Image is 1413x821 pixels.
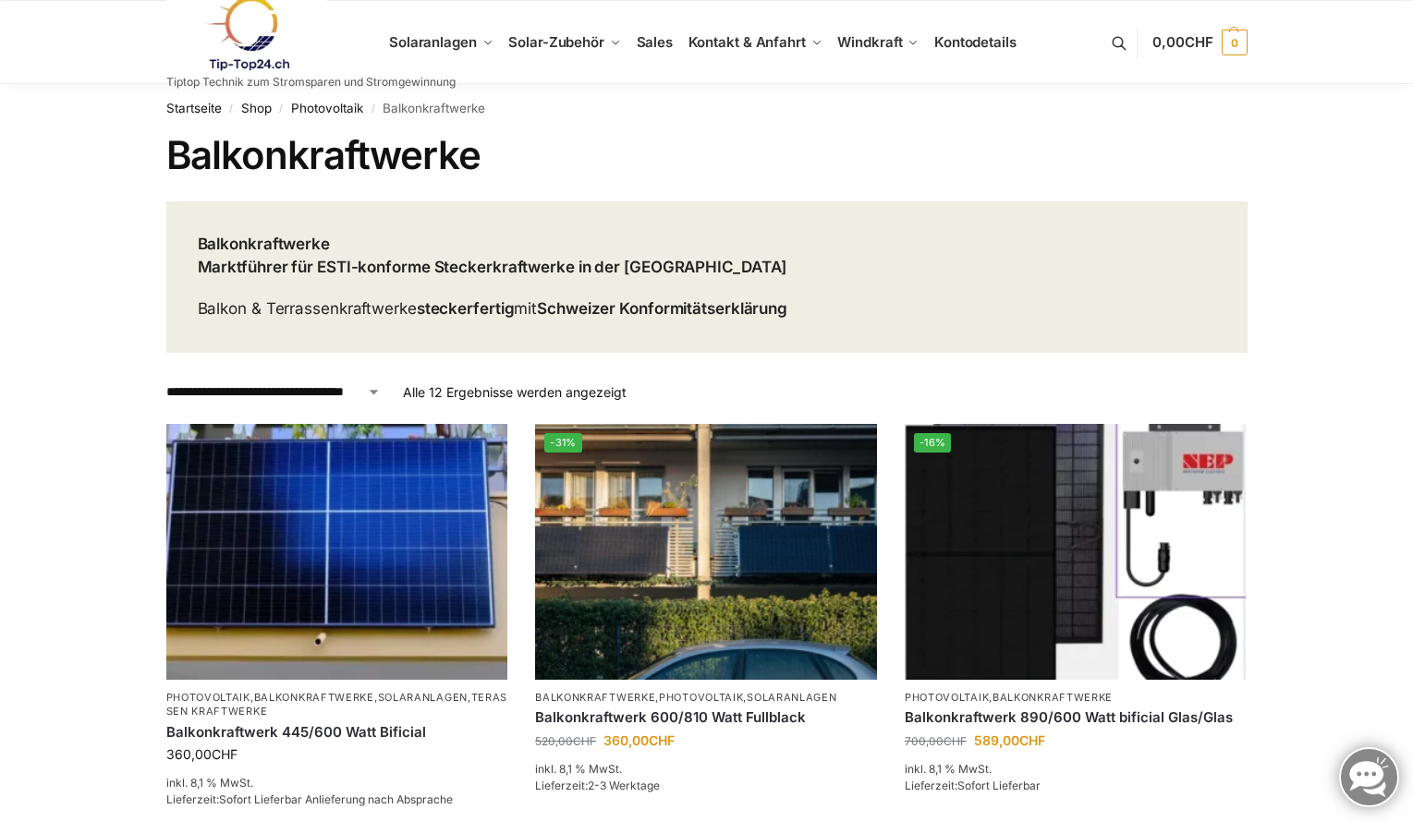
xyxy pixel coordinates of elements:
[628,1,680,84] a: Sales
[603,732,675,748] bdi: 360,00
[535,779,660,792] span: Lieferzeit:
[166,84,1248,132] nav: Breadcrumb
[688,33,806,51] span: Kontakt & Anfahrt
[588,779,660,792] span: 2-3 Werktage
[637,33,674,51] span: Sales
[291,101,363,115] a: Photovoltaik
[389,33,477,51] span: Solaranlagen
[905,424,1247,680] a: -16%Bificiales Hochleistungsmodul
[166,775,508,791] p: inkl. 8,1 % MwSt.
[166,691,508,719] p: , , ,
[659,691,743,704] a: Photovoltaik
[535,424,877,680] img: 2 Balkonkraftwerke
[927,1,1024,84] a: Kontodetails
[573,734,596,748] span: CHF
[166,77,456,88] p: Tiptop Technik zum Stromsparen und Stromgewinnung
[363,102,383,116] span: /
[212,746,238,762] span: CHF
[166,691,508,718] a: Terassen Kraftwerke
[944,734,967,748] span: CHF
[747,691,836,704] a: Solaranlagen
[649,732,675,748] span: CHF
[974,732,1045,748] bdi: 589,00
[905,691,1247,705] p: ,
[1152,15,1247,70] a: 0,00CHF 0
[254,691,374,704] a: Balkonkraftwerke
[680,1,830,84] a: Kontakt & Anfahrt
[417,299,515,318] strong: steckerfertig
[535,691,655,704] a: Balkonkraftwerke
[537,299,787,318] strong: Schweizer Konformitätserklärung
[905,691,989,704] a: Photovoltaik
[166,792,453,806] span: Lieferzeit:
[501,1,628,84] a: Solar-Zubehör
[934,33,1017,51] span: Kontodetails
[219,792,453,806] span: Sofort Lieferbar Anlieferung nach Absprache
[166,382,381,402] select: Shop-Reihenfolge
[222,102,241,116] span: /
[241,101,272,115] a: Shop
[1222,30,1248,55] span: 0
[837,33,902,51] span: Windkraft
[957,779,1041,792] span: Sofort Lieferbar
[535,691,877,705] p: , ,
[905,708,1247,727] a: Balkonkraftwerk 890/600 Watt bificial Glas/Glas
[166,691,250,704] a: Photovoltaik
[905,734,967,748] bdi: 700,00
[1185,33,1213,51] span: CHF
[905,761,1247,778] p: inkl. 8,1 % MwSt.
[166,723,508,742] a: Balkonkraftwerk 445/600 Watt Bificial
[905,424,1247,680] img: Bificiales Hochleistungsmodul
[905,779,1041,792] span: Lieferzeit:
[830,1,927,84] a: Windkraft
[378,691,468,704] a: Solaranlagen
[198,297,788,321] p: Balkon & Terrassenkraftwerke mit
[1019,732,1045,748] span: CHF
[272,102,291,116] span: /
[993,691,1113,704] a: Balkonkraftwerke
[403,382,627,402] p: Alle 12 Ergebnisse werden angezeigt
[198,258,787,276] strong: Marktführer für ESTI-konforme Steckerkraftwerke in der [GEOGRAPHIC_DATA]
[166,132,1248,178] h1: Balkonkraftwerke
[166,424,508,680] img: Solaranlage für den kleinen Balkon
[535,424,877,680] a: -31%2 Balkonkraftwerke
[508,33,604,51] span: Solar-Zubehör
[198,235,330,253] strong: Balkonkraftwerke
[166,746,238,762] bdi: 360,00
[166,101,222,115] a: Startseite
[1152,33,1212,51] span: 0,00
[535,734,596,748] bdi: 520,00
[535,761,877,778] p: inkl. 8,1 % MwSt.
[535,708,877,727] a: Balkonkraftwerk 600/810 Watt Fullblack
